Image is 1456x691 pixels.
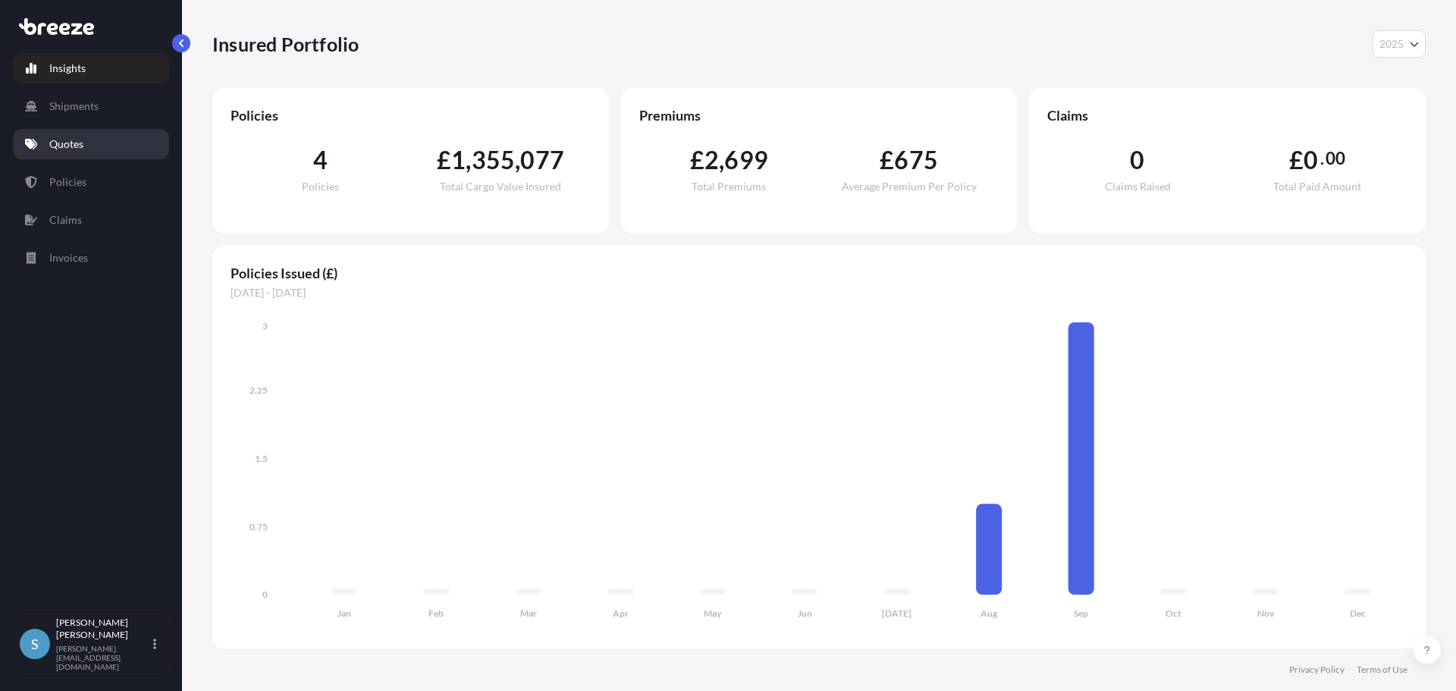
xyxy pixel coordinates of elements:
tspan: [DATE] [882,608,912,619]
span: 2025 [1379,36,1404,52]
span: £ [437,148,451,172]
tspan: 3 [262,320,268,331]
a: Invoices [13,243,169,273]
a: Shipments [13,91,169,121]
tspan: Apr [613,608,629,619]
a: Claims [13,205,169,235]
span: 675 [894,148,938,172]
p: Shipments [49,99,99,114]
span: £ [690,148,704,172]
tspan: Aug [981,608,998,619]
span: 355 [472,148,516,172]
tspan: Jan [337,608,351,619]
tspan: Mar [520,608,537,619]
span: £ [880,148,894,172]
span: , [466,148,471,172]
p: Insights [49,61,86,76]
span: Average Premium Per Policy [842,181,977,192]
span: S [31,636,39,652]
span: 699 [724,148,768,172]
span: Total Premiums [692,181,766,192]
a: Terms of Use [1357,664,1407,676]
tspan: May [704,608,722,619]
p: [PERSON_NAME][EMAIL_ADDRESS][DOMAIN_NAME] [56,644,150,671]
a: Privacy Policy [1289,664,1345,676]
tspan: Oct [1166,608,1181,619]
span: Claims Raised [1105,181,1171,192]
p: Claims [49,212,82,228]
p: Insured Portfolio [212,32,359,56]
span: [DATE] - [DATE] [231,285,1407,300]
tspan: Jun [798,608,812,619]
p: [PERSON_NAME] [PERSON_NAME] [56,617,150,641]
span: Premiums [639,106,999,124]
span: Total Paid Amount [1273,181,1361,192]
tspan: Nov [1257,608,1275,619]
a: Insights [13,53,169,83]
p: Policies [49,174,86,190]
a: Quotes [13,129,169,159]
span: 0 [1304,148,1318,172]
a: Policies [13,167,169,197]
tspan: 0.75 [249,521,268,532]
tspan: Sep [1074,608,1088,619]
span: Claims [1047,106,1407,124]
span: 4 [313,148,328,172]
span: 00 [1326,152,1345,165]
p: Invoices [49,250,88,265]
span: 1 [451,148,466,172]
span: 0 [1130,148,1144,172]
tspan: 0 [262,589,268,600]
span: Policies [302,181,339,192]
span: , [515,148,520,172]
span: . [1320,152,1324,165]
tspan: 1.5 [255,453,268,464]
span: Policies Issued (£) [231,264,1407,282]
span: Total Cargo Value Insured [440,181,561,192]
span: £ [1289,148,1304,172]
tspan: Dec [1350,608,1366,619]
span: , [719,148,724,172]
p: Quotes [49,137,83,152]
tspan: Feb [428,608,444,619]
span: 077 [520,148,564,172]
span: Policies [231,106,591,124]
tspan: 2.25 [249,385,268,396]
button: Year Selector [1373,30,1426,58]
span: 2 [704,148,719,172]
